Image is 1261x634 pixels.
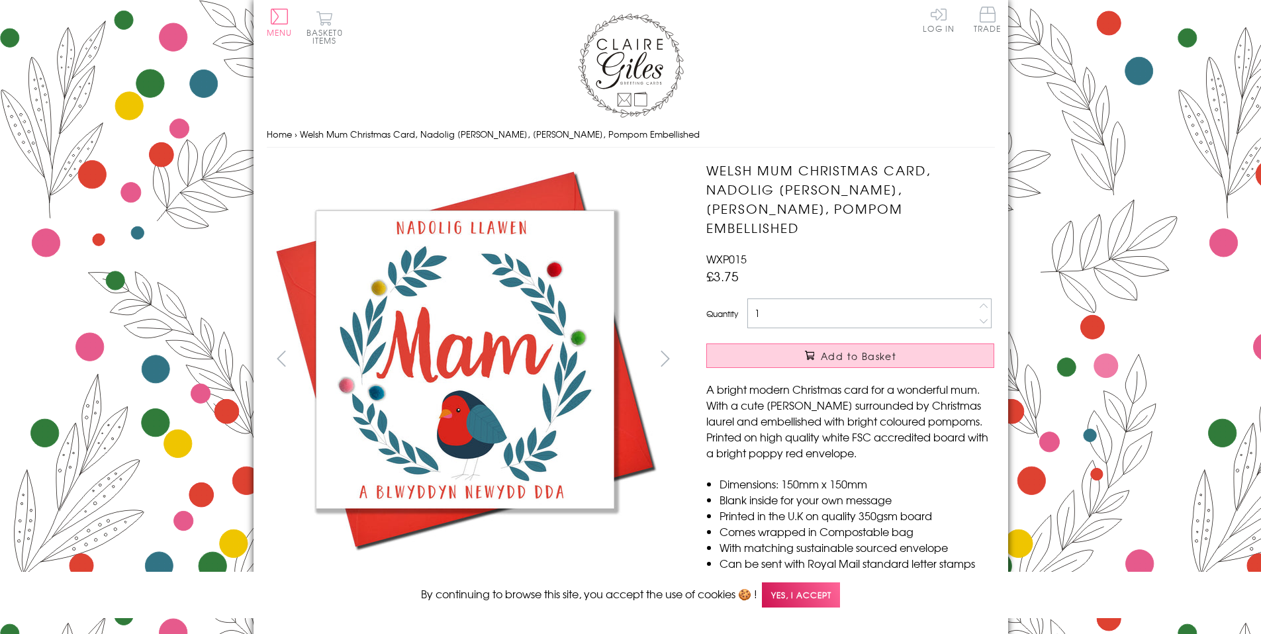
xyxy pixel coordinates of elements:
[680,161,1077,558] img: Welsh Mum Christmas Card, Nadolig Llawen Mam, Robin, Pompom Embellished
[974,7,1002,32] span: Trade
[650,343,680,373] button: next
[706,343,994,368] button: Add to Basket
[267,121,995,148] nav: breadcrumbs
[267,128,292,140] a: Home
[720,508,994,523] li: Printed in the U.K on quality 350gsm board
[706,267,739,285] span: £3.75
[706,308,738,320] label: Quantity
[720,492,994,508] li: Blank inside for your own message
[306,11,343,44] button: Basket0 items
[720,555,994,571] li: Can be sent with Royal Mail standard letter stamps
[720,476,994,492] li: Dimensions: 150mm x 150mm
[720,539,994,555] li: With matching sustainable sourced envelope
[706,251,747,267] span: WXP015
[923,7,955,32] a: Log In
[706,161,994,237] h1: Welsh Mum Christmas Card, Nadolig [PERSON_NAME], [PERSON_NAME], Pompom Embellished
[295,128,297,140] span: ›
[974,7,1002,35] a: Trade
[267,9,293,36] button: Menu
[720,523,994,539] li: Comes wrapped in Compostable bag
[267,343,297,373] button: prev
[706,381,994,461] p: A bright modern Christmas card for a wonderful mum. With a cute [PERSON_NAME] surrounded by Chris...
[312,26,343,46] span: 0 items
[266,161,663,558] img: Welsh Mum Christmas Card, Nadolig Llawen Mam, Robin, Pompom Embellished
[578,13,684,118] img: Claire Giles Greetings Cards
[821,349,896,363] span: Add to Basket
[267,26,293,38] span: Menu
[762,582,840,608] span: Yes, I accept
[300,128,700,140] span: Welsh Mum Christmas Card, Nadolig [PERSON_NAME], [PERSON_NAME], Pompom Embellished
